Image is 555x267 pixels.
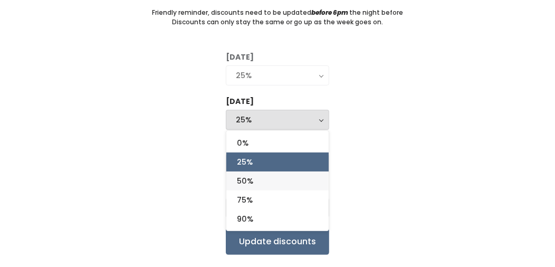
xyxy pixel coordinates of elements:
[237,137,248,149] span: 0%
[152,8,403,17] small: Friendly reminder, discounts need to be updated the night before
[226,96,254,107] label: [DATE]
[226,110,329,130] button: 25%
[237,194,253,206] span: 75%
[226,228,329,255] input: Update discounts
[237,175,253,187] span: 50%
[236,70,319,81] div: 25%
[237,156,253,168] span: 25%
[237,213,253,225] span: 90%
[226,65,329,85] button: 25%
[226,52,254,63] label: [DATE]
[311,8,348,17] i: before 6pm
[236,114,319,126] div: 25%
[172,17,383,27] small: Discounts can only stay the same or go up as the week goes on.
